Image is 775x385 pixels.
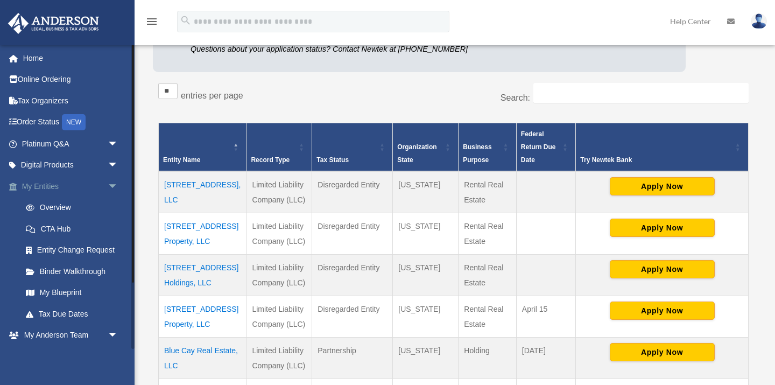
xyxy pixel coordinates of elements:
[459,123,517,171] th: Business Purpose: Activate to sort
[163,156,200,164] span: Entity Name
[8,133,135,155] a: Platinum Q&Aarrow_drop_down
[459,171,517,213] td: Rental Real Estate
[751,13,767,29] img: User Pic
[108,346,129,368] span: arrow_drop_down
[159,171,246,213] td: [STREET_ADDRESS], LLC
[576,123,749,171] th: Try Newtek Bank : Activate to sort
[251,156,290,164] span: Record Type
[8,90,135,111] a: Tax Organizers
[62,114,86,130] div: NEW
[8,155,135,176] a: Digital Productsarrow_drop_down
[459,254,517,296] td: Rental Real Estate
[610,177,715,195] button: Apply Now
[8,47,135,69] a: Home
[501,93,530,102] label: Search:
[145,19,158,28] a: menu
[15,303,135,325] a: Tax Due Dates
[610,302,715,320] button: Apply Now
[459,337,517,379] td: Holding
[312,296,393,337] td: Disregarded Entity
[393,296,459,337] td: [US_STATE]
[191,43,519,56] p: Questions about your application status? Contact Newtek at [PHONE_NUMBER]
[15,282,135,304] a: My Blueprint
[108,155,129,177] span: arrow_drop_down
[15,218,135,240] a: CTA Hub
[180,15,192,26] i: search
[312,171,393,213] td: Disregarded Entity
[108,133,129,155] span: arrow_drop_down
[463,143,491,164] span: Business Purpose
[5,13,102,34] img: Anderson Advisors Platinum Portal
[246,337,312,379] td: Limited Liability Company (LLC)
[246,296,312,337] td: Limited Liability Company (LLC)
[459,296,517,337] td: Rental Real Estate
[516,337,575,379] td: [DATE]
[8,176,135,197] a: My Entitiesarrow_drop_down
[15,240,135,261] a: Entity Change Request
[610,219,715,237] button: Apply Now
[312,254,393,296] td: Disregarded Entity
[246,123,312,171] th: Record Type: Activate to sort
[393,213,459,254] td: [US_STATE]
[8,325,135,346] a: My Anderson Teamarrow_drop_down
[393,337,459,379] td: [US_STATE]
[393,254,459,296] td: [US_STATE]
[516,296,575,337] td: April 15
[312,337,393,379] td: Partnership
[15,197,129,219] a: Overview
[246,171,312,213] td: Limited Liability Company (LLC)
[246,254,312,296] td: Limited Liability Company (LLC)
[108,325,129,347] span: arrow_drop_down
[108,176,129,198] span: arrow_drop_down
[521,130,556,164] span: Federal Return Due Date
[393,123,459,171] th: Organization State: Activate to sort
[312,213,393,254] td: Disregarded Entity
[159,337,246,379] td: Blue Cay Real Estate, LLC
[459,213,517,254] td: Rental Real Estate
[312,123,393,171] th: Tax Status: Activate to sort
[316,156,349,164] span: Tax Status
[610,343,715,361] button: Apply Now
[580,153,732,166] div: Try Newtek Bank
[516,123,575,171] th: Federal Return Due Date: Activate to sort
[8,69,135,90] a: Online Ordering
[397,143,436,164] span: Organization State
[145,15,158,28] i: menu
[181,91,243,100] label: entries per page
[8,346,135,367] a: My Documentsarrow_drop_down
[15,261,135,282] a: Binder Walkthrough
[159,296,246,337] td: [STREET_ADDRESS] Property, LLC
[610,260,715,278] button: Apply Now
[8,111,135,134] a: Order StatusNEW
[159,213,246,254] td: [STREET_ADDRESS] Property, LLC
[246,213,312,254] td: Limited Liability Company (LLC)
[159,254,246,296] td: [STREET_ADDRESS] Holdings, LLC
[393,171,459,213] td: [US_STATE]
[159,123,246,171] th: Entity Name: Activate to invert sorting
